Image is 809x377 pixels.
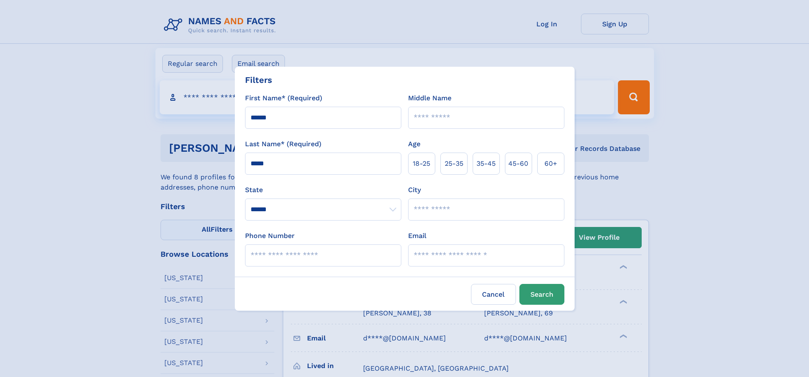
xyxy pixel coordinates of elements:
[413,159,430,169] span: 18‑25
[408,185,421,195] label: City
[476,159,496,169] span: 35‑45
[245,185,401,195] label: State
[245,93,322,103] label: First Name* (Required)
[544,159,557,169] span: 60+
[245,139,321,149] label: Last Name* (Required)
[408,139,420,149] label: Age
[245,74,272,86] div: Filters
[519,284,564,305] button: Search
[245,231,295,241] label: Phone Number
[445,159,463,169] span: 25‑35
[508,159,528,169] span: 45‑60
[408,93,451,103] label: Middle Name
[471,284,516,305] label: Cancel
[408,231,426,241] label: Email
